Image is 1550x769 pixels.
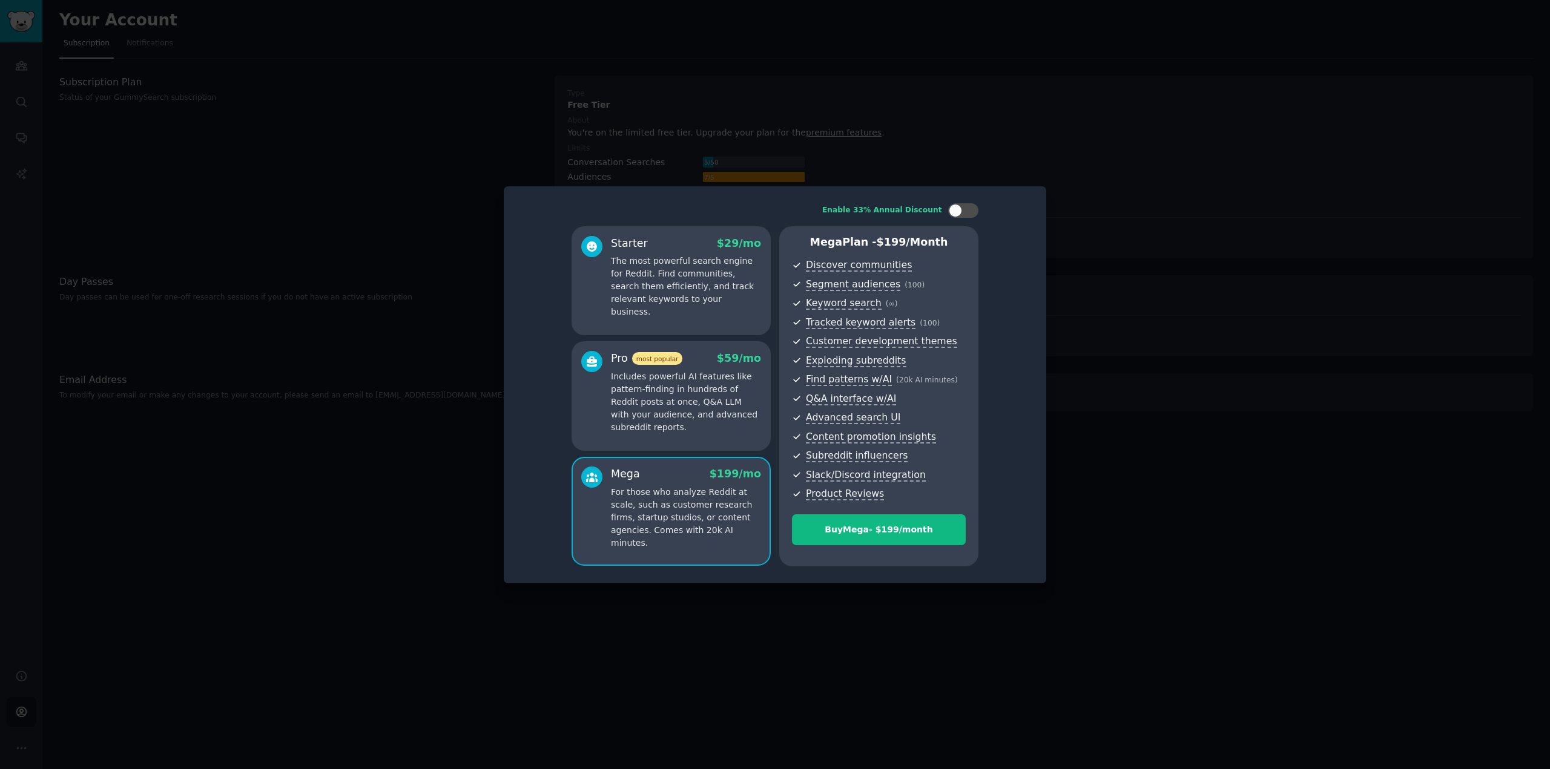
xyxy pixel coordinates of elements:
span: ( 100 ) [905,281,925,289]
span: Find patterns w/AI [806,373,892,386]
span: $ 59 /mo [717,352,761,364]
span: $ 199 /month [877,236,948,248]
span: $ 199 /mo [710,468,761,480]
p: Mega Plan - [792,235,966,250]
div: Mega [611,466,640,482]
span: Content promotion insights [806,431,936,443]
div: Pro [611,351,682,366]
span: Tracked keyword alerts [806,316,915,329]
button: BuyMega- $199/month [792,514,966,545]
span: Segment audiences [806,278,900,291]
span: Subreddit influencers [806,450,908,462]
span: Discover communities [806,259,912,272]
div: Enable 33% Annual Discount [822,205,942,216]
span: Advanced search UI [806,411,900,424]
p: The most powerful search engine for Reddit. Find communities, search them efficiently, and track ... [611,255,761,318]
span: ( 100 ) [920,319,940,327]
span: Slack/Discord integration [806,469,926,482]
div: Buy Mega - $ 199 /month [793,523,965,536]
span: Customer development themes [806,335,957,348]
span: ( 20k AI minutes ) [896,376,958,384]
span: most popular [632,352,683,365]
div: Starter [611,236,648,251]
span: ( ∞ ) [886,299,898,308]
span: Keyword search [806,297,882,310]
p: For those who analyze Reddit at scale, such as customer research firms, startup studios, or conte... [611,486,761,549]
span: $ 29 /mo [717,237,761,249]
span: Q&A interface w/AI [806,393,896,405]
span: Exploding subreddits [806,355,906,367]
p: Includes powerful AI features like pattern-finding in hundreds of Reddit posts at once, Q&A LLM w... [611,370,761,434]
span: Product Reviews [806,488,884,500]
